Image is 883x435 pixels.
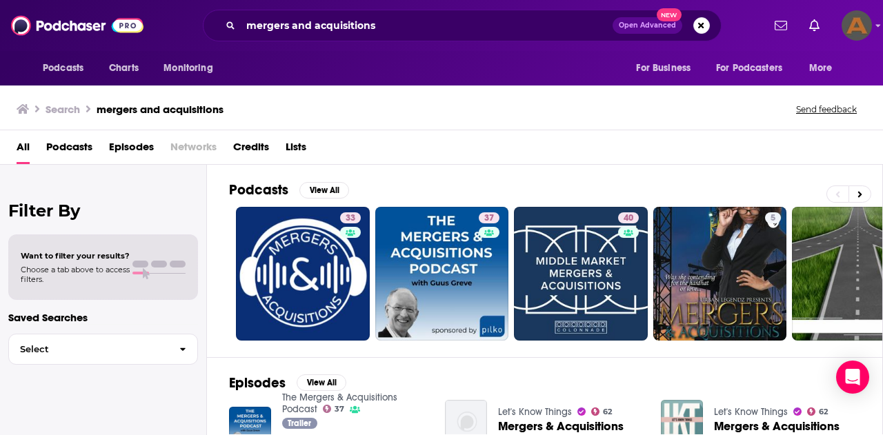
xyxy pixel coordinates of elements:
[9,345,168,354] span: Select
[154,55,230,81] button: open menu
[479,212,499,223] a: 37
[375,207,509,341] a: 37
[514,207,648,341] a: 40
[299,182,349,199] button: View All
[800,55,850,81] button: open menu
[626,55,708,81] button: open menu
[613,17,682,34] button: Open AdvancedNew
[769,14,793,37] a: Show notifications dropdown
[11,12,143,39] img: Podchaser - Follow, Share and Rate Podcasts
[43,59,83,78] span: Podcasts
[809,59,833,78] span: More
[716,59,782,78] span: For Podcasters
[229,181,288,199] h2: Podcasts
[203,10,722,41] div: Search podcasts, credits, & more...
[323,405,345,413] a: 37
[707,55,802,81] button: open menu
[714,421,840,432] a: Mergers & Acquisitions
[804,14,825,37] a: Show notifications dropdown
[624,212,633,225] span: 40
[335,406,344,412] span: 37
[233,136,269,164] a: Credits
[109,59,139,78] span: Charts
[8,201,198,221] h2: Filter By
[33,55,101,81] button: open menu
[170,136,217,164] span: Networks
[819,409,828,415] span: 62
[765,212,781,223] a: 5
[97,103,224,116] h3: mergers and acquisitions
[297,374,346,391] button: View All
[229,374,286,392] h2: Episodes
[17,136,30,164] a: All
[619,22,676,29] span: Open Advanced
[282,392,397,415] a: The Mergers & Acquisitions Podcast
[842,10,872,41] span: Logged in as AinsleyShea
[618,212,639,223] a: 40
[836,361,869,394] div: Open Intercom Messenger
[229,374,346,392] a: EpisodesView All
[842,10,872,41] button: Show profile menu
[842,10,872,41] img: User Profile
[484,212,494,225] span: 37
[498,421,624,432] a: Mergers & Acquisitions
[603,409,612,415] span: 62
[46,136,92,164] a: Podcasts
[807,407,829,416] a: 62
[653,207,787,341] a: 5
[591,407,613,416] a: 62
[100,55,147,81] a: Charts
[286,136,306,164] a: Lists
[21,265,130,284] span: Choose a tab above to access filters.
[636,59,691,78] span: For Business
[657,8,682,21] span: New
[288,419,311,427] span: Trailer
[163,59,212,78] span: Monitoring
[8,311,198,324] p: Saved Searches
[498,406,572,418] a: Let's Know Things
[46,103,80,116] h3: Search
[109,136,154,164] a: Episodes
[714,406,788,418] a: Let's Know Things
[241,14,613,37] input: Search podcasts, credits, & more...
[236,207,370,341] a: 33
[792,103,861,115] button: Send feedback
[346,212,355,225] span: 33
[21,251,130,261] span: Want to filter your results?
[8,334,198,365] button: Select
[340,212,361,223] a: 33
[771,212,775,225] span: 5
[229,181,349,199] a: PodcastsView All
